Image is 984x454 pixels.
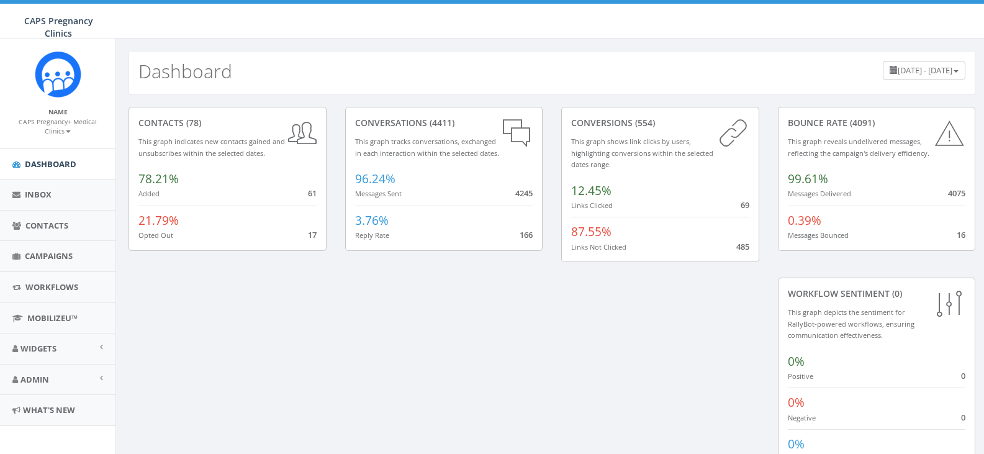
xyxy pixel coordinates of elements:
span: [DATE] - [DATE] [898,65,952,76]
span: (554) [633,117,655,129]
span: 99.61% [788,171,828,187]
span: MobilizeU™ [27,312,78,324]
span: 87.55% [571,224,612,240]
span: 0% [788,353,805,370]
small: Messages Sent [355,189,402,198]
small: Positive [788,371,813,381]
span: Widgets [20,343,56,354]
span: 78.21% [138,171,179,187]
small: Links Clicked [571,201,613,210]
small: This graph shows link clicks by users, highlighting conversions within the selected dates range. [571,137,713,169]
span: 61 [308,188,317,199]
span: 21.79% [138,212,179,229]
div: Workflow Sentiment [788,288,966,300]
small: Negative [788,413,816,422]
span: 0 [961,412,965,423]
span: 69 [741,199,749,211]
span: 3.76% [355,212,389,229]
span: (0) [890,288,902,299]
span: Inbox [25,189,52,200]
span: Campaigns [25,250,73,261]
small: CAPS Pregnancy+ Medical Clinics [19,117,97,136]
a: CAPS Pregnancy+ Medical Clinics [19,116,97,137]
span: 4245 [515,188,533,199]
span: 0% [788,394,805,411]
span: Admin [20,374,49,385]
small: Opted Out [138,230,173,240]
div: Bounce Rate [788,117,966,129]
div: conversions [571,117,749,129]
small: This graph indicates new contacts gained and unsubscribes within the selected dates. [138,137,285,158]
small: Name [48,107,68,116]
span: 16 [957,229,965,240]
span: (4411) [427,117,454,129]
span: CAPS Pregnancy Clinics [24,15,93,39]
small: Added [138,189,160,198]
span: Dashboard [25,158,76,170]
span: 17 [308,229,317,240]
span: 96.24% [355,171,395,187]
span: (4091) [847,117,875,129]
small: This graph tracks conversations, exchanged in each interaction within the selected dates. [355,137,499,158]
small: Reply Rate [355,230,389,240]
small: Links Not Clicked [571,242,626,252]
span: 166 [520,229,533,240]
img: Rally_Corp_Icon_1.png [35,51,81,98]
span: (78) [184,117,201,129]
span: 485 [736,241,749,252]
small: This graph reveals undelivered messages, reflecting the campaign's delivery efficiency. [788,137,929,158]
div: contacts [138,117,317,129]
div: conversations [355,117,533,129]
h2: Dashboard [138,61,232,81]
span: 0% [788,436,805,452]
small: This graph depicts the sentiment for RallyBot-powered workflows, ensuring communication effective... [788,307,914,340]
small: Messages Bounced [788,230,849,240]
small: Messages Delivered [788,189,851,198]
span: Contacts [25,220,68,231]
span: Workflows [25,281,78,293]
span: 0 [961,370,965,381]
span: 4075 [948,188,965,199]
span: What's New [23,404,75,415]
span: 0.39% [788,212,821,229]
span: 12.45% [571,183,612,199]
